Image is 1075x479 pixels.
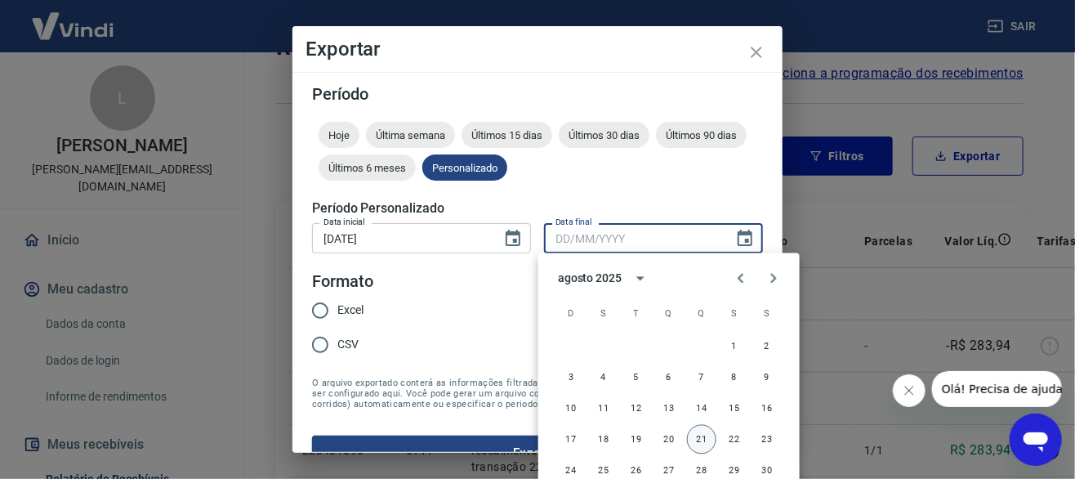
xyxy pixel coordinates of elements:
[319,122,359,148] div: Hoje
[622,363,651,392] button: 5
[555,216,592,228] label: Data final
[622,394,651,423] button: 12
[622,298,651,330] span: terça-feira
[627,265,654,293] button: calendar view is open, switch to year view
[312,86,763,102] h5: Período
[544,223,722,253] input: DD/MM/YYYY
[422,162,507,174] span: Personalizado
[757,262,790,295] button: Next month
[720,332,749,361] button: 1
[752,332,782,361] button: 2
[559,122,649,148] div: Últimos 30 dias
[366,122,455,148] div: Última semana
[589,394,618,423] button: 11
[556,425,586,454] button: 17
[558,270,622,287] div: agosto 2025
[654,363,684,392] button: 6
[306,39,769,59] h4: Exportar
[656,129,747,141] span: Últimos 90 dias
[559,129,649,141] span: Últimos 30 dias
[589,363,618,392] button: 4
[752,363,782,392] button: 9
[687,394,716,423] button: 14
[312,200,763,217] h5: Período Personalizado
[1010,414,1062,466] iframe: Botão para abrir a janela de mensagens
[312,378,763,410] span: O arquivo exportado conterá as informações filtradas na tela anterior com exceção do período que ...
[720,394,749,423] button: 15
[687,425,716,454] button: 21
[720,298,749,330] span: sexta-feira
[323,216,365,228] label: Data inicial
[893,374,926,407] iframe: Fechar mensagem
[737,33,776,72] button: close
[622,425,651,454] button: 19
[687,298,716,330] span: quinta-feira
[932,371,1062,407] iframe: Mensagem da empresa
[337,336,359,353] span: CSV
[725,262,757,295] button: Previous month
[319,129,359,141] span: Hoje
[10,11,137,25] span: Olá! Precisa de ajuda?
[720,363,749,392] button: 8
[556,394,586,423] button: 10
[687,363,716,392] button: 7
[654,298,684,330] span: quarta-feira
[462,129,552,141] span: Últimos 15 dias
[656,122,747,148] div: Últimos 90 dias
[729,222,761,255] button: Choose date
[312,270,373,293] legend: Formato
[319,154,416,181] div: Últimos 6 meses
[752,394,782,423] button: 16
[366,129,455,141] span: Última semana
[319,162,416,174] span: Últimos 6 meses
[589,298,618,330] span: segunda-feira
[589,425,618,454] button: 18
[752,425,782,454] button: 23
[654,425,684,454] button: 20
[337,302,364,319] span: Excel
[752,298,782,330] span: sábado
[312,223,490,253] input: DD/MM/YYYY
[462,122,552,148] div: Últimos 15 dias
[556,298,586,330] span: domingo
[720,425,749,454] button: 22
[556,363,586,392] button: 3
[497,222,529,255] button: Choose date, selected date is 20 de ago de 2025
[654,394,684,423] button: 13
[422,154,507,181] div: Personalizado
